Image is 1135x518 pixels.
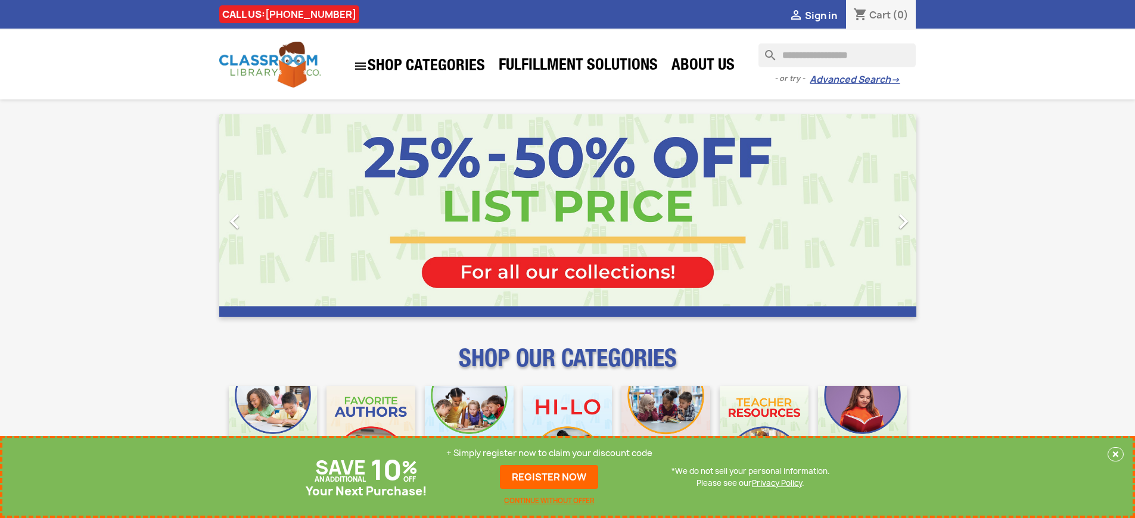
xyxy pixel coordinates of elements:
span: → [891,74,900,86]
a:  Sign in [789,9,837,22]
a: Fulfillment Solutions [493,55,664,79]
p: SHOP OUR CATEGORIES [219,355,916,376]
span: Sign in [805,9,837,22]
i: shopping_cart [853,8,867,23]
i:  [220,207,250,236]
a: Advanced Search→ [810,74,900,86]
input: Search [758,43,916,67]
span: Cart [869,8,891,21]
span: (0) [893,8,909,21]
img: CLC_Teacher_Resources_Mobile.jpg [720,386,809,475]
img: CLC_Fiction_Nonfiction_Mobile.jpg [621,386,710,475]
img: CLC_Favorite_Authors_Mobile.jpg [326,386,415,475]
ul: Carousel container [219,114,916,317]
a: SHOP CATEGORIES [347,53,491,79]
i:  [353,59,368,73]
img: CLC_Dyslexia_Mobile.jpg [818,386,907,475]
img: CLC_Phonics_And_Decodables_Mobile.jpg [425,386,514,475]
img: CLC_HiLo_Mobile.jpg [523,386,612,475]
a: Next [811,114,916,317]
img: Classroom Library Company [219,42,321,88]
img: CLC_Bulk_Mobile.jpg [229,386,318,475]
a: [PHONE_NUMBER] [265,8,356,21]
a: About Us [666,55,741,79]
i: search [758,43,773,58]
a: Previous [219,114,324,317]
div: CALL US: [219,5,359,23]
i:  [789,9,803,23]
span: - or try - [775,73,810,85]
i:  [888,207,918,236]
